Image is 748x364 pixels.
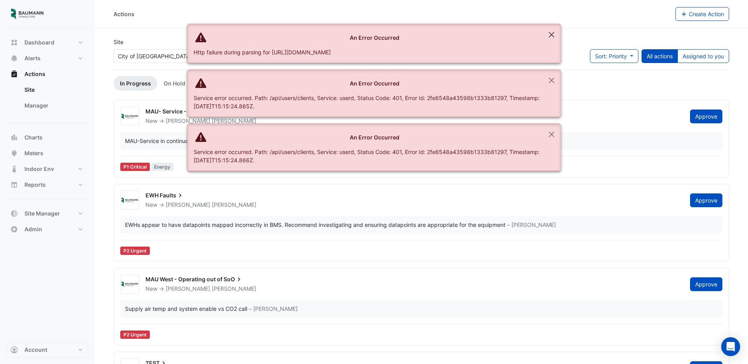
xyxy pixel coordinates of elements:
[120,247,150,255] div: P2 Urgent
[159,285,164,292] span: ->
[125,221,506,229] div: EWHs appear to have datapoints mapped incorrectly in BMS. Recommend investigating and ensuring da...
[6,145,88,161] button: Meters
[10,39,18,46] app-icon: Dashboard
[6,206,88,221] button: Site Manager
[507,221,556,229] span: – [PERSON_NAME]
[114,76,157,91] a: In Progress
[125,305,247,313] div: Supply air temp and system enable vs CO2 call
[24,210,60,217] span: Site Manager
[642,49,678,63] button: All actions
[194,148,542,164] div: Service error occurred. Path: /api/users/clients, Service: userd, Status Code: 401, Error Id: 2fe...
[166,285,210,292] span: [PERSON_NAME]
[18,98,88,113] a: Manager
[10,210,18,217] app-icon: Site Manager
[121,280,139,288] img: Baumann Consulting
[6,82,88,117] div: Actions
[145,108,282,115] span: MAU- Service - Operating out of SoO - Continuous
[10,225,18,233] app-icon: Admin
[212,285,256,293] span: [PERSON_NAME]
[249,305,298,313] span: – [PERSON_NAME]
[6,130,88,145] button: Charts
[350,134,399,141] strong: An Error Occurred
[24,134,43,141] span: Charts
[350,34,399,41] strong: An Error Occurred
[590,49,638,63] button: Sort: Priority
[543,24,561,45] button: Close
[114,38,123,46] label: Site
[151,163,174,171] span: Energy
[145,192,159,199] span: EWH
[6,177,88,193] button: Reports
[120,163,150,171] div: P1 Critical
[350,80,399,87] strong: An Error Occurred
[166,117,210,124] span: [PERSON_NAME]
[6,221,88,237] button: Admin
[677,49,729,63] button: Assigned to you
[145,117,157,124] span: New
[689,11,724,17] span: Create Action
[224,275,243,283] span: SoO
[9,6,45,22] img: Company Logo
[24,149,43,157] span: Meters
[6,50,88,66] button: Alerts
[675,7,729,21] button: Create Action
[10,54,18,62] app-icon: Alerts
[721,337,740,356] div: Open Intercom Messenger
[543,124,561,145] button: Close
[160,191,184,199] span: Faults
[6,66,88,82] button: Actions
[690,277,722,291] button: Approve
[114,10,134,18] div: Actions
[145,285,157,292] span: New
[543,70,561,91] button: Close
[6,342,88,358] button: Account
[10,165,18,173] app-icon: Indoor Env
[159,201,164,208] span: ->
[121,113,139,121] img: Baumann Consulting
[145,201,157,208] span: New
[194,48,542,56] div: Http failure during parsing for [URL][DOMAIN_NAME]
[695,197,717,204] span: Approve
[690,110,722,123] button: Approve
[695,281,717,288] span: Approve
[695,113,717,120] span: Approve
[24,39,54,46] span: Dashboard
[145,276,222,282] span: MAU West - Operating out of
[690,193,722,207] button: Approve
[24,225,42,233] span: Admin
[24,165,54,173] span: Indoor Env
[125,137,319,145] div: MAU-Service in continuous operation since [DATE] with no IAQ call request.
[10,181,18,189] app-icon: Reports
[121,197,139,204] img: Baumann Consulting
[6,161,88,177] button: Indoor Env
[166,201,210,208] span: [PERSON_NAME]
[595,53,627,59] span: Sort: Priority
[194,94,542,110] div: Service error occurred. Path: /api/users/clients, Service: userd, Status Code: 401, Error Id: 2fe...
[24,54,41,62] span: Alerts
[120,331,150,339] div: P2 Urgent
[18,82,88,98] a: Site
[24,70,45,78] span: Actions
[6,35,88,50] button: Dashboard
[10,134,18,141] app-icon: Charts
[10,70,18,78] app-icon: Actions
[157,76,192,91] a: On Hold
[159,117,164,124] span: ->
[212,201,256,209] span: [PERSON_NAME]
[24,181,46,189] span: Reports
[10,149,18,157] app-icon: Meters
[24,346,47,354] span: Account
